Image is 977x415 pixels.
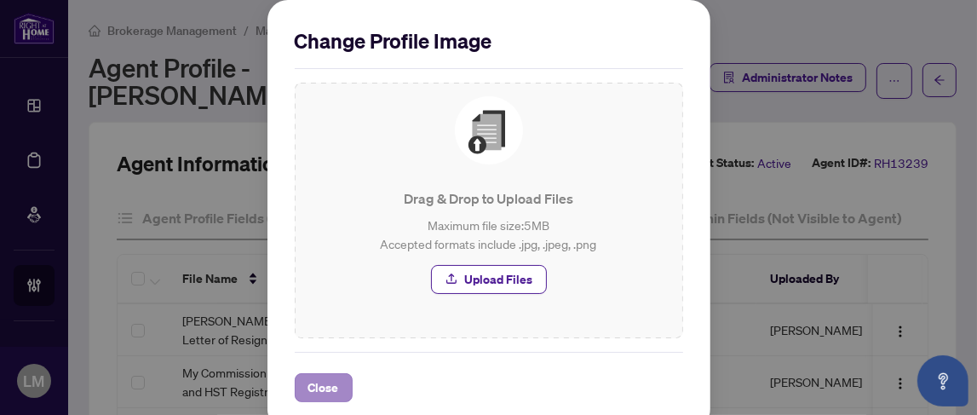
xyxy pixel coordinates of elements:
p: Maximum file size: 5 MB Accepted formats include .jpg, .jpeg, .png [308,216,670,253]
span: Close [308,374,339,401]
span: File UploadDrag & Drop to Upload FilesMaximum file size:5MBAccepted formats include .jpg, .jpeg, ... [295,83,683,308]
button: Upload Files [431,265,547,294]
h2: Change Profile Image [295,27,683,55]
button: Open asap [917,355,968,406]
p: Drag & Drop to Upload Files [308,188,670,209]
span: Upload Files [465,266,533,293]
img: File Upload [455,96,523,164]
button: Close [295,373,353,402]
